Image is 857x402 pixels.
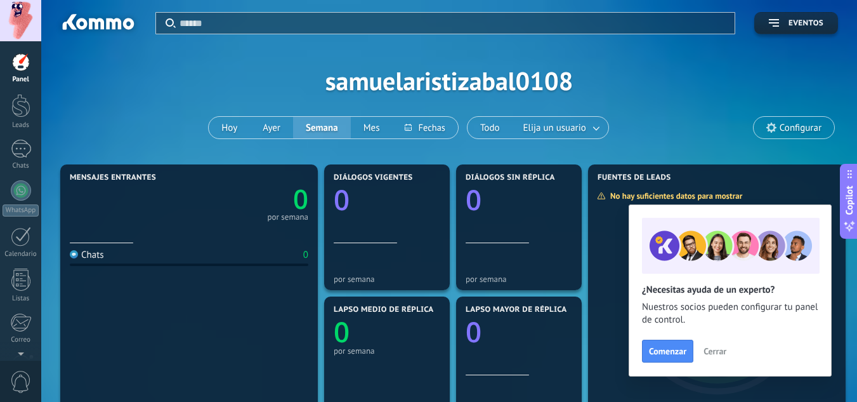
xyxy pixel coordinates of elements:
[642,301,818,326] span: Nuestros socios pueden configurar tu panel de control.
[3,250,39,258] div: Calendario
[267,214,308,220] div: por semana
[521,119,589,137] span: Elija un usuario
[3,121,39,130] div: Leads
[334,312,350,351] text: 0
[334,305,434,314] span: Lapso medio de réplica
[703,347,726,356] span: Cerrar
[788,19,823,28] span: Eventos
[3,162,39,170] div: Chats
[3,336,39,344] div: Correo
[70,173,156,182] span: Mensajes entrantes
[642,284,818,296] h2: ¿Necesitas ayuda de un experto?
[466,312,481,351] text: 0
[70,250,78,258] img: Chats
[513,117,608,138] button: Elija un usuario
[754,12,838,34] button: Eventos
[597,191,751,201] div: No hay suficientes datos para mostrar
[466,180,481,218] text: 0
[843,185,856,215] span: Copilot
[250,117,293,138] button: Ayer
[642,340,693,363] button: Comenzar
[70,249,104,261] div: Chats
[293,117,351,138] button: Semana
[334,346,440,356] div: por semana
[293,181,308,217] text: 0
[598,173,671,182] span: Fuentes de leads
[468,117,513,138] button: Todo
[780,123,821,133] span: Configurar
[3,204,39,217] div: WhatsApp
[466,173,555,182] span: Diálogos sin réplica
[466,274,572,284] div: por semana
[649,347,686,356] span: Comenzar
[334,274,440,284] div: por semana
[698,342,732,361] button: Cerrar
[466,305,566,314] span: Lapso mayor de réplica
[189,181,308,217] a: 0
[3,295,39,303] div: Listas
[3,76,39,84] div: Panel
[392,117,457,138] button: Fechas
[209,117,250,138] button: Hoy
[334,173,413,182] span: Diálogos vigentes
[351,117,393,138] button: Mes
[334,180,350,218] text: 0
[303,249,308,261] div: 0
